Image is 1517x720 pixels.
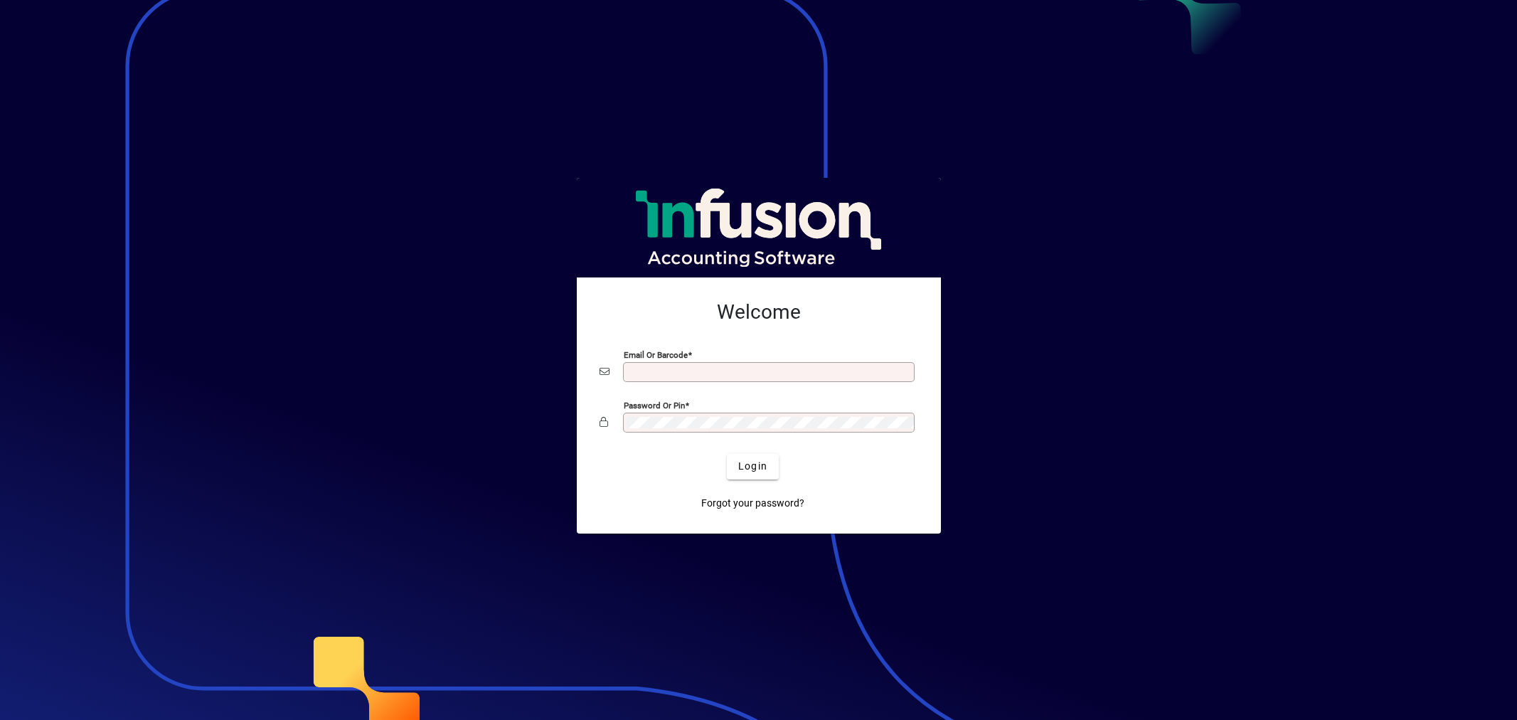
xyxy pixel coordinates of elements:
[701,496,804,511] span: Forgot your password?
[696,491,810,517] a: Forgot your password?
[727,454,779,480] button: Login
[738,459,767,474] span: Login
[624,349,688,359] mat-label: Email or Barcode
[624,400,685,410] mat-label: Password or Pin
[600,300,918,324] h2: Welcome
